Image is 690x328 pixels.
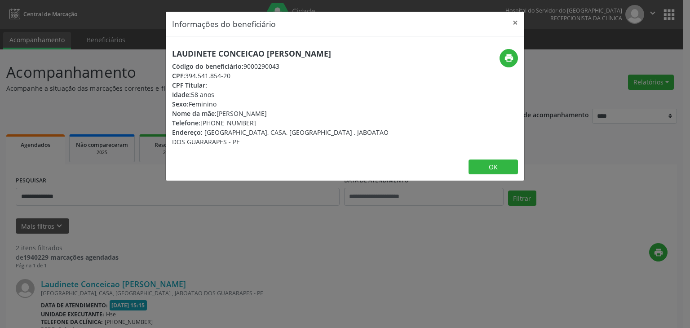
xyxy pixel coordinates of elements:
[172,62,398,71] div: 9000290043
[172,80,398,90] div: --
[172,90,398,99] div: 58 anos
[504,53,514,63] i: print
[172,100,189,108] span: Sexo:
[172,118,398,128] div: [PHONE_NUMBER]
[172,128,389,146] span: [GEOGRAPHIC_DATA], CASA, [GEOGRAPHIC_DATA] , JABOATAO DOS GUARARAPES - PE
[172,119,200,127] span: Telefone:
[172,18,276,30] h5: Informações do beneficiário
[172,90,191,99] span: Idade:
[172,109,217,118] span: Nome da mãe:
[172,49,398,58] h5: Laudinete Conceicao [PERSON_NAME]
[172,128,203,137] span: Endereço:
[506,12,524,34] button: Close
[500,49,518,67] button: print
[172,99,398,109] div: Feminino
[469,160,518,175] button: OK
[172,71,398,80] div: 394.541.854-20
[172,62,243,71] span: Código do beneficiário:
[172,71,185,80] span: CPF:
[172,81,207,89] span: CPF Titular:
[172,109,398,118] div: [PERSON_NAME]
